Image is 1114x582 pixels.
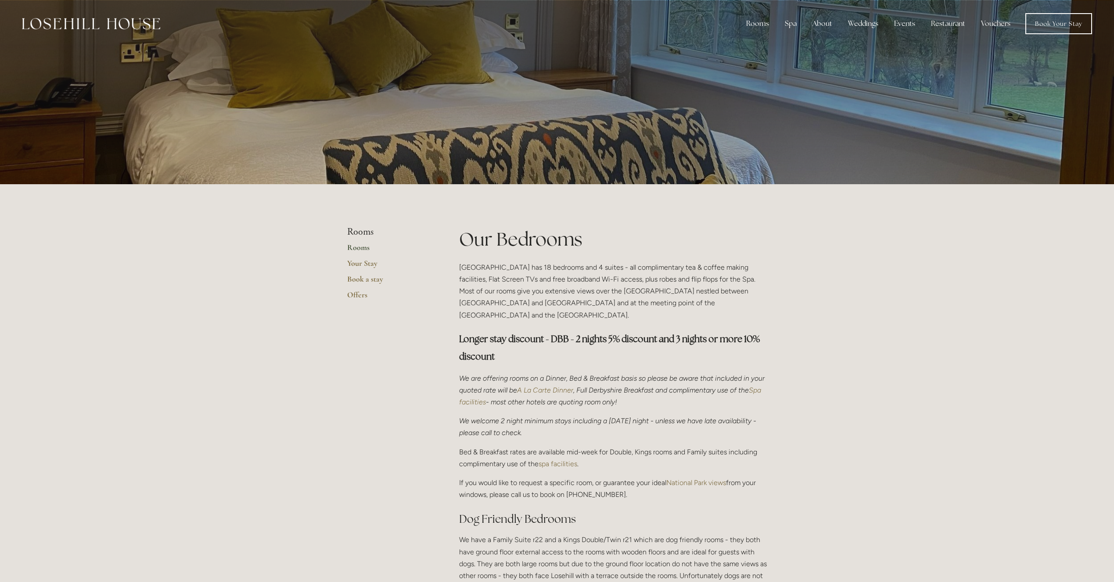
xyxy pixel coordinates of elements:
[459,477,767,500] p: If you would like to request a specific room, or guarantee your ideal from your windows, please c...
[974,15,1017,32] a: Vouchers
[887,15,922,32] div: Events
[517,386,573,394] a: A La Carte Dinner
[459,446,767,470] p: Bed & Breakfast rates are available mid-week for Double, Kings rooms and Family suites including ...
[486,398,617,406] em: - most other hotels are quoting room only!
[347,290,431,306] a: Offers
[347,226,431,238] li: Rooms
[22,18,160,29] img: Losehill House
[739,15,776,32] div: Rooms
[347,274,431,290] a: Book a stay
[841,15,885,32] div: Weddings
[459,333,762,362] strong: Longer stay discount - DBB - 2 nights 5% discount and 3 nights or more 10% discount
[539,460,577,468] a: spa facilities
[459,417,758,437] em: We welcome 2 night minimum stays including a [DATE] night - unless we have late availability - pl...
[1025,13,1092,34] a: Book Your Stay
[459,511,767,527] h2: Dog Friendly Bedrooms
[778,15,804,32] div: Spa
[459,261,767,321] p: [GEOGRAPHIC_DATA] has 18 bedrooms and 4 suites - all complimentary tea & coffee making facilities...
[573,386,749,394] em: , Full Derbyshire Breakfast and complimentary use of the
[924,15,972,32] div: Restaurant
[805,15,839,32] div: About
[459,374,766,394] em: We are offering rooms on a Dinner, Bed & Breakfast basis so please be aware that included in your...
[459,226,767,252] h1: Our Bedrooms
[666,478,726,487] a: National Park views
[347,243,431,258] a: Rooms
[347,258,431,274] a: Your Stay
